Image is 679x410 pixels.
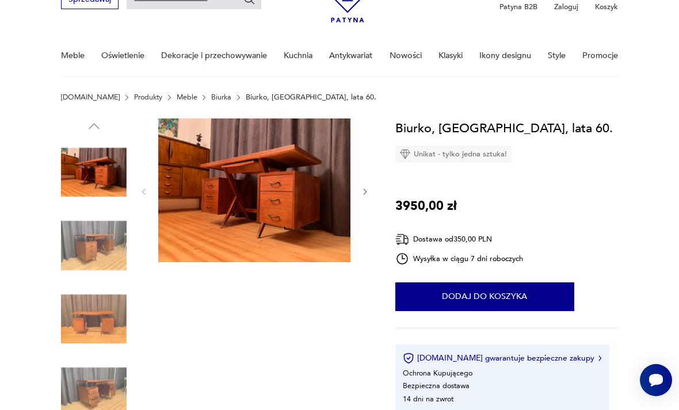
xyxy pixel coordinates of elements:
[134,93,162,101] a: Produkty
[284,36,312,75] a: Kuchnia
[395,232,409,247] img: Ikona dostawy
[158,118,350,263] img: Zdjęcie produktu Biurko, Włochy, lata 60.
[400,149,410,159] img: Ikona diamentu
[395,232,523,247] div: Dostawa od 350,00 PLN
[438,36,463,75] a: Klasyki
[403,381,470,391] li: Bezpieczna dostawa
[395,282,574,311] button: Dodaj do koszyka
[61,286,127,352] img: Zdjęcie produktu Biurko, Włochy, lata 60.
[395,145,512,163] div: Unikat - tylko jedna sztuka!
[246,93,376,101] p: Biurko, [GEOGRAPHIC_DATA], lata 60.
[161,36,267,75] a: Dekoracje i przechowywanie
[61,93,120,101] a: [DOMAIN_NAME]
[395,118,613,138] h1: Biurko, [GEOGRAPHIC_DATA], lata 60.
[554,2,578,12] p: Zaloguj
[61,140,127,205] img: Zdjęcie produktu Biurko, Włochy, lata 60.
[479,36,531,75] a: Ikony designu
[403,394,453,404] li: 14 dni na zwrot
[640,364,672,396] iframe: Smartsupp widget button
[403,368,472,378] li: Ochrona Kupującego
[61,213,127,278] img: Zdjęcie produktu Biurko, Włochy, lata 60.
[395,252,523,266] div: Wysyłka w ciągu 7 dni roboczych
[329,36,372,75] a: Antykwariat
[101,36,144,75] a: Oświetlenie
[403,352,601,364] button: [DOMAIN_NAME] gwarantuje bezpieczne zakupy
[598,355,602,361] img: Ikona strzałki w prawo
[548,36,566,75] a: Style
[582,36,618,75] a: Promocje
[499,2,537,12] p: Patyna B2B
[211,93,231,101] a: Biurka
[403,352,414,364] img: Ikona certyfikatu
[595,2,618,12] p: Koszyk
[177,93,197,101] a: Meble
[390,36,422,75] a: Nowości
[61,36,85,75] a: Meble
[395,196,457,216] p: 3950,00 zł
